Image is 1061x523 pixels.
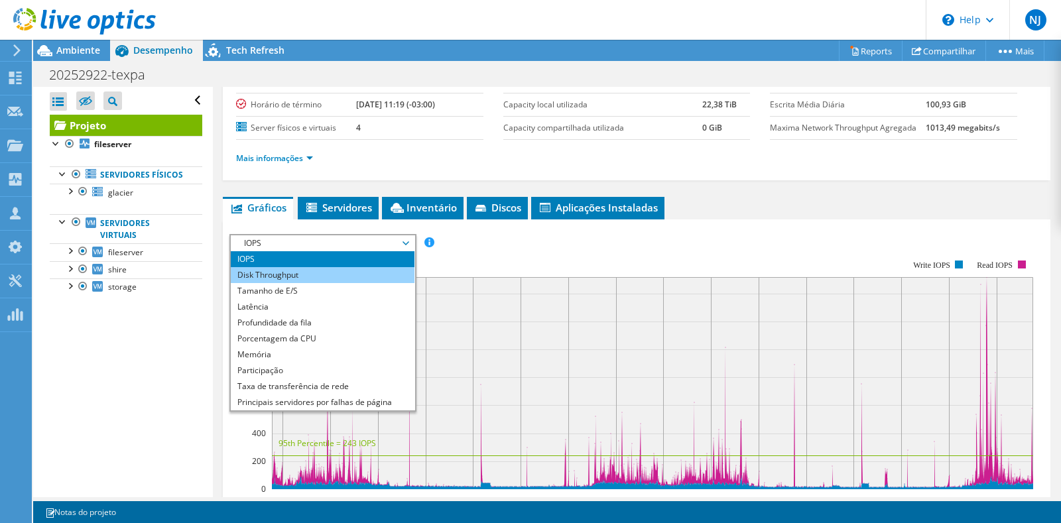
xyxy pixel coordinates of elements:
a: Servidores virtuais [50,214,202,243]
span: Discos [473,201,521,214]
text: 21:00 [796,496,817,507]
span: glacier [108,187,133,198]
text: Write IOPS [913,261,950,270]
a: Mais [985,40,1044,61]
span: shire [108,264,127,275]
li: Memória [231,347,414,363]
text: 06:00 [939,496,960,507]
svg: \n [942,14,954,26]
text: 21:00 [416,496,436,507]
span: NJ [1025,9,1046,30]
b: [DATE] 11:19 (-03:00) [356,99,435,110]
a: Projeto [50,115,202,136]
text: 18:00 [368,496,389,507]
text: Read IOPS [977,261,1013,270]
label: Capacity compartilhada utilizada [503,121,703,135]
text: 400 [252,428,266,439]
a: Mais informações [236,152,313,164]
a: fileserver [50,136,202,153]
a: Compartilhar [902,40,986,61]
a: glacier [50,184,202,201]
li: IOPS [231,251,414,267]
li: Participação [231,363,414,378]
text: 03:00 [891,496,912,507]
label: Escrita Média Diária [770,98,925,111]
a: shire [50,261,202,278]
text: 00:00 [843,496,864,507]
span: IOPS [237,235,408,251]
a: Reports [839,40,903,61]
li: Tamanho de E/S [231,283,414,299]
b: 0 GiB [702,122,722,133]
h1: 20252922-texpa [43,68,166,82]
text: 09:00 [987,496,1007,507]
b: 100,93 GiB [926,99,966,110]
li: Porcentagem da CPU [231,331,414,347]
text: 15:00 [320,496,341,507]
text: 0 [261,483,266,494]
span: fileserver [108,247,143,258]
text: 12:00 [273,496,293,507]
a: fileserver [50,243,202,261]
text: 06:00 [558,496,579,507]
span: storage [108,281,137,292]
span: Aplicações Instaladas [538,201,658,214]
li: Latência [231,299,414,315]
span: Inventário [389,201,457,214]
text: 03:00 [511,496,531,507]
b: 1013,49 megabits/s [926,122,1000,133]
b: 4 [356,122,361,133]
text: 00:00 [463,496,483,507]
text: 15:00 [701,496,721,507]
li: Disk Throughput [231,267,414,283]
a: Servidores físicos [50,166,202,184]
li: Principais servidores por falhas de página [231,394,414,410]
a: storage [50,278,202,296]
a: Notas do projeto [36,504,125,520]
b: 22,38 TiB [702,99,737,110]
li: Profundidade da fila [231,315,414,331]
text: 200 [252,455,266,467]
span: Ambiente [56,44,100,56]
span: Tech Refresh [226,44,284,56]
label: Horário de término [236,98,356,111]
text: 12:00 [653,496,674,507]
label: Maxima Network Throughput Agregada [770,121,925,135]
span: Gráficos [229,201,286,214]
label: Capacity local utilizada [503,98,703,111]
li: Taxa de transferência de rede [231,378,414,394]
text: 09:00 [606,496,627,507]
label: Server físicos e virtuais [236,121,356,135]
text: 95th Percentile = 243 IOPS [279,437,376,449]
b: fileserver [94,139,131,150]
span: Desempenho [133,44,193,56]
text: 18:00 [749,496,769,507]
span: Servidores [304,201,372,214]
